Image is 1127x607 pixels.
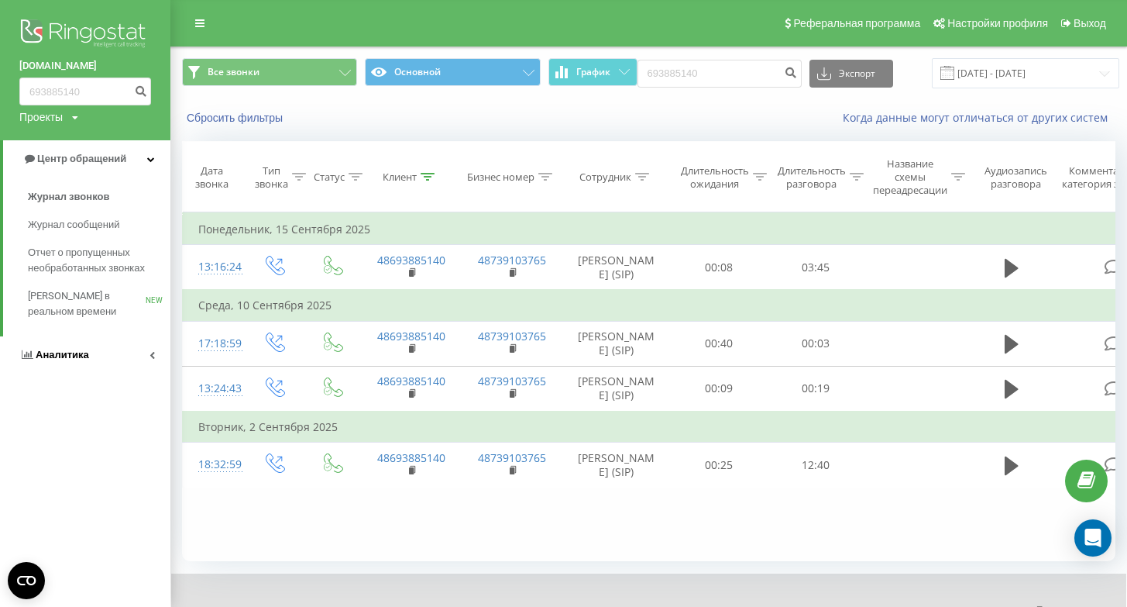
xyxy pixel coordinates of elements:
[778,164,846,191] div: Длительность разговора
[1074,519,1112,557] div: Open Intercom Messenger
[28,183,170,211] a: Журнал звонков
[576,67,610,78] span: График
[19,78,151,105] input: Поиск по номеру
[3,140,170,178] a: Центр обращений
[478,450,546,465] a: 48739103765
[768,443,864,488] td: 12:40
[377,374,445,388] a: 48693885140
[377,329,445,343] a: 48693885140
[19,109,63,125] div: Проекты
[314,171,345,184] div: Статус
[8,562,45,599] button: Open CMP widget
[873,157,947,197] div: Название схемы переадресации
[793,17,920,29] span: Реферальная программа
[19,58,151,74] a: [DOMAIN_NAME]
[768,321,864,366] td: 00:03
[365,58,540,86] button: Основной
[1074,17,1106,29] span: Выход
[637,60,802,88] input: Поиск по номеру
[562,366,671,412] td: [PERSON_NAME] (SIP)
[28,245,163,276] span: Отчет о пропущенных необработанных звонках
[978,164,1053,191] div: Аудиозапись разговора
[198,329,229,359] div: 17:18:59
[671,245,768,291] td: 00:08
[478,253,546,267] a: 48739103765
[28,282,170,326] a: [PERSON_NAME] в реальном времениNEW
[579,171,631,184] div: Сотрудник
[28,217,119,233] span: Журнал сообщений
[562,443,671,488] td: [PERSON_NAME] (SIP)
[671,366,768,412] td: 00:09
[208,66,259,78] span: Все звонки
[467,171,534,184] div: Бизнес номер
[28,288,146,319] span: [PERSON_NAME] в реальном времени
[255,164,288,191] div: Тип звонка
[681,164,749,191] div: Длительность ожидания
[198,374,229,404] div: 13:24:43
[562,321,671,366] td: [PERSON_NAME] (SIP)
[768,245,864,291] td: 03:45
[843,110,1115,125] a: Когда данные могут отличаться от других систем
[548,58,637,86] button: График
[28,239,170,282] a: Отчет о пропущенных необработанных звонках
[478,374,546,388] a: 48739103765
[377,450,445,465] a: 48693885140
[37,153,126,164] span: Центр обращений
[768,366,864,412] td: 00:19
[28,211,170,239] a: Журнал сообщений
[19,16,151,54] img: Ringostat logo
[809,60,893,88] button: Экспорт
[671,321,768,366] td: 00:40
[947,17,1048,29] span: Настройки профиля
[377,253,445,267] a: 48693885140
[198,450,229,480] div: 18:32:59
[182,58,357,86] button: Все звонки
[36,349,89,360] span: Аналитика
[478,329,546,343] a: 48739103765
[182,111,290,125] button: Сбросить фильтры
[671,443,768,488] td: 00:25
[383,171,417,184] div: Клиент
[183,164,240,191] div: Дата звонка
[28,189,109,205] span: Журнал звонков
[198,252,229,282] div: 13:16:24
[562,245,671,291] td: [PERSON_NAME] (SIP)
